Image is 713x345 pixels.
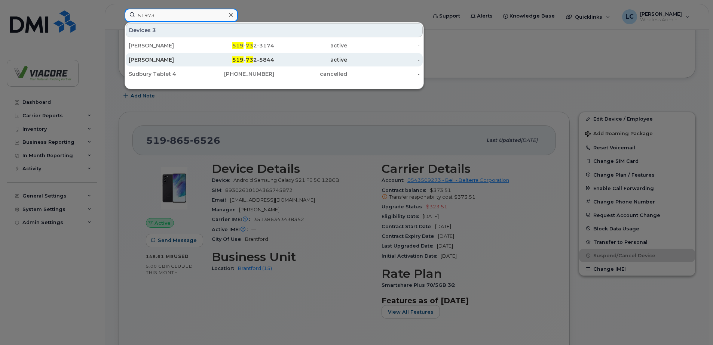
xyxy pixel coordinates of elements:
[129,70,202,78] div: Sudbury Tablet 4
[126,23,423,37] div: Devices
[274,42,347,49] div: active
[202,42,275,49] div: - 2-3174
[274,56,347,63] div: active
[232,56,244,63] span: 519
[129,56,202,63] div: [PERSON_NAME]
[246,56,253,63] span: 73
[202,70,275,78] div: [PHONE_NUMBER]
[126,67,423,81] a: Sudbury Tablet 4[PHONE_NUMBER]cancelled-
[347,56,420,63] div: -
[347,70,420,78] div: -
[274,70,347,78] div: cancelled
[152,27,156,34] span: 3
[202,56,275,63] div: - 2-5844
[126,39,423,52] a: [PERSON_NAME]519-732-3174active-
[246,42,253,49] span: 73
[125,9,238,22] input: Find something...
[232,42,244,49] span: 519
[129,42,202,49] div: [PERSON_NAME]
[126,53,423,66] a: [PERSON_NAME]519-732-5844active-
[347,42,420,49] div: -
